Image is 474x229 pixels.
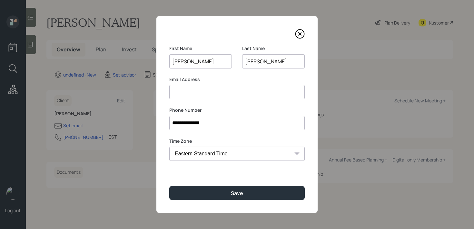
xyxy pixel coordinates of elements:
[169,45,232,52] label: First Name
[169,138,305,144] label: Time Zone
[242,45,305,52] label: Last Name
[231,190,243,197] div: Save
[169,107,305,113] label: Phone Number
[169,186,305,200] button: Save
[169,76,305,83] label: Email Address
